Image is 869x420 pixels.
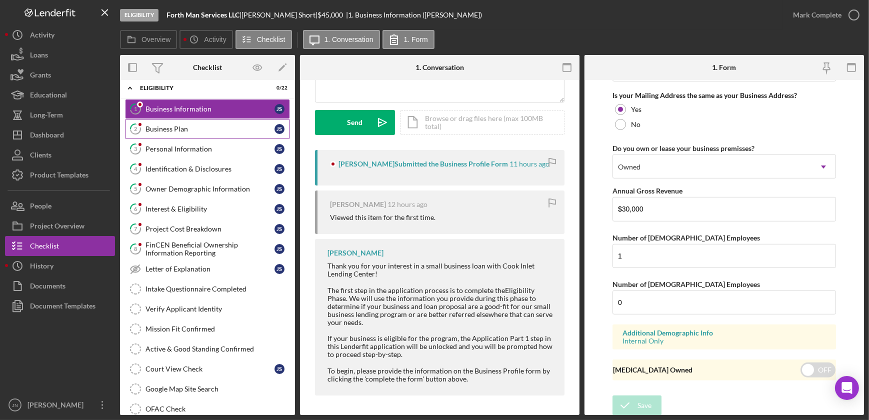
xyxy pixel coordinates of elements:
a: Mission Fit Confirmed [125,319,290,339]
div: [PERSON_NAME] Submitted the Business Profile Form [338,160,508,168]
a: 6Interest & EligibilityJS [125,199,290,219]
label: 1. Conversation [324,35,373,43]
button: Long-Term [5,105,115,125]
div: Documents [30,276,65,298]
div: FinCEN Beneficial Ownership Information Reporting [145,241,274,257]
div: J S [274,184,284,194]
div: Personal Information [145,145,274,153]
label: Annual Gross Revenue [612,186,682,195]
div: OFAC Check [145,405,289,413]
div: Active & Good Standing Confirmed [145,345,289,353]
label: Activity [204,35,226,43]
tspan: 8 [134,245,137,252]
a: Loans [5,45,115,65]
div: Owned [618,163,640,171]
a: Google Map Site Search [125,379,290,399]
div: J S [274,204,284,214]
label: Number of [DEMOGRAPHIC_DATA] Employees [612,233,760,242]
div: [PERSON_NAME] [327,249,383,257]
div: History [30,256,53,278]
a: Verify Applicant Identity [125,299,290,319]
text: JN [12,402,18,408]
button: Overview [120,30,177,49]
div: Court View Check [145,365,274,373]
div: Project Overview [30,216,84,238]
div: | 1. Business Information ([PERSON_NAME]) [346,11,482,19]
label: 1. Form [404,35,428,43]
label: Number of [DEMOGRAPHIC_DATA] Employees [612,280,760,288]
a: 5Owner Demographic InformationJS [125,179,290,199]
span: Eligibility Phase. We will use the information you provide during this phase to determine if your... [327,286,552,326]
a: 3Personal InformationJS [125,139,290,159]
div: Educational [30,85,67,107]
a: Checklist [5,236,115,256]
a: 4Identification & DisclosuresJS [125,159,290,179]
time: 2025-09-09 04:27 [509,160,549,168]
div: Business Information [145,105,274,113]
div: Is your Mailing Address the same as your Business Address? [612,91,836,99]
tspan: 1 [134,105,137,112]
button: Product Templates [5,165,115,185]
span: The first step in the application process is to complete the [327,286,505,294]
div: | [166,11,241,19]
button: Save [612,395,661,415]
a: 2Business PlanJS [125,119,290,139]
a: 8FinCEN Beneficial Ownership Information ReportingJS [125,239,290,259]
div: [PERSON_NAME] Short | [241,11,317,19]
div: Viewed this item for the first time. [330,213,435,221]
div: Clients [30,145,51,167]
div: 0 / 22 [269,85,287,91]
a: Court View CheckJS [125,359,290,379]
a: Project Overview [5,216,115,236]
a: Grants [5,65,115,85]
div: J S [274,224,284,234]
div: Checklist [30,236,59,258]
button: Send [315,110,395,135]
div: Mark Complete [793,5,841,25]
a: Letter of ExplanationJS [125,259,290,279]
div: 1. Form [712,63,736,71]
div: Checklist [193,63,222,71]
div: Long-Term [30,105,63,127]
button: JN[PERSON_NAME] [5,395,115,415]
button: Documents [5,276,115,296]
button: 1. Form [382,30,434,49]
span: If your business is eligible for the program, the Application Part 1 step in this Lenderfit appli... [327,334,552,358]
div: People [30,196,51,218]
b: Forth Man Services LLC [166,10,239,19]
div: J S [274,144,284,154]
label: Overview [141,35,170,43]
div: Internal Only [622,337,826,345]
button: Activity [5,25,115,45]
button: History [5,256,115,276]
button: Activity [179,30,232,49]
div: Thank you for your interest in a small business loan with Cook Inlet Lending Center! [327,262,554,326]
div: Mission Fit Confirmed [145,325,289,333]
button: Clients [5,145,115,165]
div: Dashboard [30,125,64,147]
div: Eligibility [140,85,262,91]
button: Educational [5,85,115,105]
a: People [5,196,115,216]
tspan: 5 [134,185,137,192]
div: Send [347,110,363,135]
label: [MEDICAL_DATA] Owned [613,365,692,374]
div: Intake Questionnaire Completed [145,285,289,293]
button: Dashboard [5,125,115,145]
div: Google Map Site Search [145,385,289,393]
div: Eligibility [120,9,158,21]
div: J S [274,104,284,114]
div: Verify Applicant Identity [145,305,289,313]
div: [PERSON_NAME] [25,395,90,417]
tspan: 4 [134,165,137,172]
tspan: 7 [134,225,137,232]
div: Letter of Explanation [145,265,274,273]
div: J S [274,264,284,274]
a: Document Templates [5,296,115,316]
div: Product Templates [30,165,88,187]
